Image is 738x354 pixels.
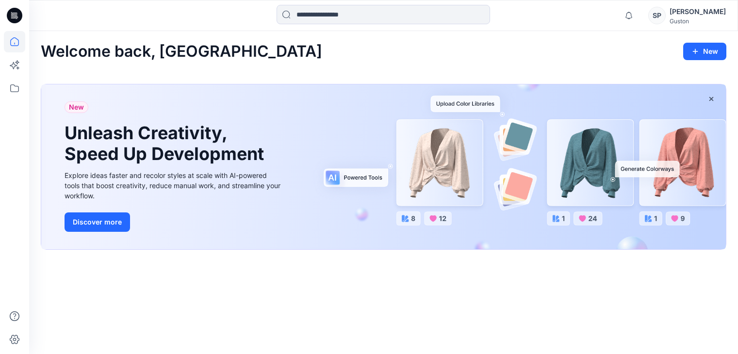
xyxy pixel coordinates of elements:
[65,212,130,232] button: Discover more
[670,17,726,25] div: Guston
[648,7,666,24] div: SP
[65,212,283,232] a: Discover more
[670,6,726,17] div: [PERSON_NAME]
[41,43,322,61] h2: Welcome back, [GEOGRAPHIC_DATA]
[69,101,84,113] span: New
[683,43,726,60] button: New
[65,170,283,201] div: Explore ideas faster and recolor styles at scale with AI-powered tools that boost creativity, red...
[65,123,268,164] h1: Unleash Creativity, Speed Up Development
